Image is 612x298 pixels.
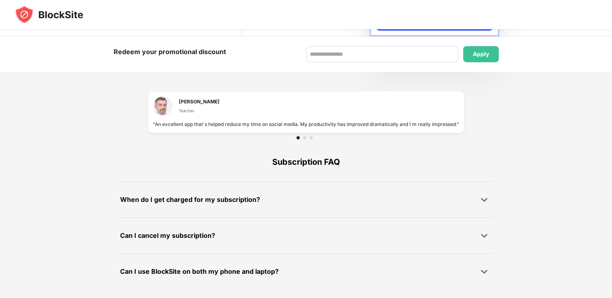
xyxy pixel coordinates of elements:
[120,266,279,277] div: Can I use BlockSite on both my phone and laptop?
[15,5,83,24] img: blocksite-icon-black.svg
[179,107,220,114] div: Teacher
[120,194,260,206] div: When do I get charged for my subscription?
[473,51,489,57] div: Apply
[120,230,215,241] div: Can I cancel my subscription?
[179,98,220,105] div: [PERSON_NAME]
[153,120,459,128] div: "An excellent app that`s helped reduce my time on social media. My productivity has improved dram...
[153,96,172,115] img: testimonial-1.jpg
[114,46,226,58] div: Redeem your promotional discount
[120,143,492,181] div: Subscription FAQ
